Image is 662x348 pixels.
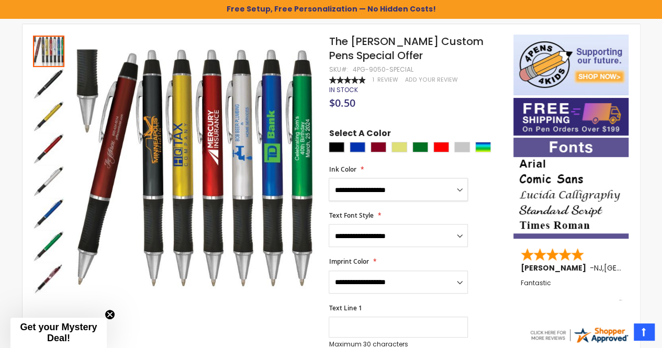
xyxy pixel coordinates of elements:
div: The Barton Custom Pens Special Offer [33,35,65,67]
img: The Barton Custom Pens Special Offer [76,50,315,289]
a: 1 Review [372,76,399,84]
span: Ink Color [329,165,356,174]
div: The Barton Custom Pens Special Offer [33,262,64,294]
div: The Barton Custom Pens Special Offer [33,164,65,197]
button: Close teaser [105,309,115,320]
div: Red [433,142,449,152]
a: 4pens.com certificate URL [529,338,629,346]
iframe: Google Customer Reviews [576,320,662,348]
div: The Barton Custom Pens Special Offer [33,67,65,99]
span: In stock [329,85,357,94]
div: Black [329,142,344,152]
span: Review [377,76,398,84]
div: Blue [350,142,365,152]
div: Gold [391,142,407,152]
span: Get your Mystery Deal! [20,322,97,343]
div: Get your Mystery Deal!Close teaser [10,318,107,348]
img: font-personalization-examples [513,138,629,239]
span: Text Font Style [329,211,373,220]
span: 1 [372,76,374,84]
div: Fantastic [521,279,622,302]
img: Free shipping on orders over $199 [513,98,629,136]
div: Green [412,142,428,152]
span: [PERSON_NAME] [521,263,590,273]
div: Silver [454,142,470,152]
a: Add Your Review [405,76,457,84]
div: Burgundy [371,142,386,152]
span: $0.50 [329,96,355,110]
div: Assorted [475,142,491,152]
div: 4PG-9050-SPECIAL [352,65,413,74]
img: The Barton Custom Pens Special Offer [33,68,64,99]
img: 4pens 4 kids [513,35,629,95]
div: The Barton Custom Pens Special Offer [33,197,65,229]
img: The Barton Custom Pens Special Offer [33,230,64,262]
div: The Barton Custom Pens Special Offer [33,229,65,262]
div: Availability [329,86,357,94]
span: The [PERSON_NAME] Custom Pens Special Offer [329,34,483,63]
img: The Barton Custom Pens Special Offer [33,263,64,294]
div: The Barton Custom Pens Special Offer [33,99,65,132]
img: The Barton Custom Pens Special Offer [33,198,64,229]
img: The Barton Custom Pens Special Offer [33,100,64,132]
img: The Barton Custom Pens Special Offer [33,165,64,197]
strong: SKU [329,65,348,74]
span: Text Line 1 [329,304,362,312]
div: 100% [329,76,365,84]
img: 4pens.com widget logo [529,325,629,344]
div: The Barton Custom Pens Special Offer [33,132,65,164]
span: NJ [594,263,602,273]
img: The Barton Custom Pens Special Offer [33,133,64,164]
span: Select A Color [329,128,390,142]
span: Imprint Color [329,257,368,266]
